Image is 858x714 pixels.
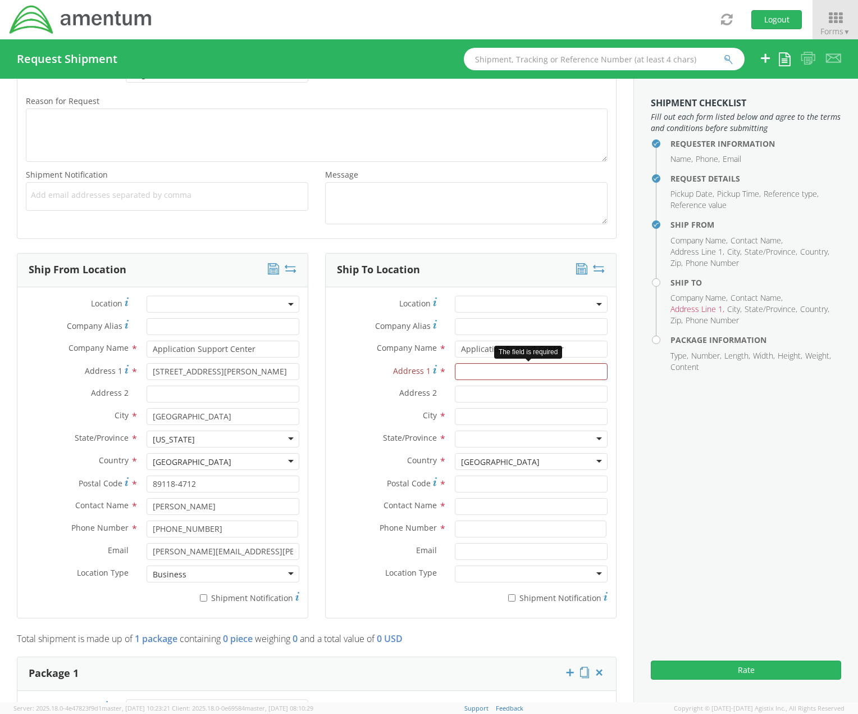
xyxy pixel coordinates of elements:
[393,365,431,376] span: Address 1
[153,457,231,468] div: [GEOGRAPHIC_DATA]
[84,702,102,712] span: Type
[17,53,117,65] h4: Request Shipment
[153,569,186,580] div: Business
[31,189,303,201] span: Add email addresses separated by comma
[455,590,608,604] label: Shipment Notification
[384,500,437,510] span: Contact Name
[745,304,797,315] li: State/Province
[17,632,617,651] p: Total shipment is made up of containing weighing and a total value of
[423,410,437,421] span: City
[91,387,129,398] span: Address 2
[670,153,693,165] li: Name
[385,567,437,578] span: Location Type
[745,246,797,257] li: State/Province
[383,432,437,443] span: State/Province
[670,350,688,361] li: Type
[686,315,739,326] li: Phone Number
[670,220,841,229] h4: Ship From
[85,365,122,376] span: Address 1
[380,522,437,533] span: Phone Number
[26,96,99,106] span: Reason for Request
[496,704,523,712] a: Feedback
[77,567,129,578] span: Location Type
[494,346,562,359] div: The field is required
[79,478,122,489] span: Postal Code
[651,98,841,109] h3: Shipment Checklist
[508,594,515,602] input: Shipment Notification
[670,278,841,287] h4: Ship To
[651,111,841,134] span: Fill out each form listed below and agree to the terms and conditions before submitting
[670,174,841,183] h4: Request Details
[731,292,783,304] li: Contact Name
[670,304,724,315] li: Address Line 1
[778,350,802,361] li: Height
[727,246,742,257] li: City
[26,169,108,180] span: Shipment Notification
[135,632,177,645] span: 1 package
[674,704,845,713] span: Copyright © [DATE]-[DATE] Agistix Inc., All Rights Reserved
[8,4,153,35] img: dyn-intl-logo-049831509241104b2a82.png
[91,298,122,309] span: Location
[464,704,489,712] a: Support
[805,350,831,361] li: Weight
[751,10,802,29] button: Logout
[651,661,841,680] button: Rate
[461,457,540,468] div: [GEOGRAPHIC_DATA]
[375,320,431,331] span: Company Alias
[387,478,431,489] span: Postal Code
[670,292,728,304] li: Company Name
[727,304,742,315] li: City
[75,432,129,443] span: State/Province
[670,139,841,148] h4: Requester Information
[416,545,437,555] span: Email
[717,188,761,200] li: Pickup Time
[731,235,783,246] li: Contact Name
[337,264,420,275] h3: Ship To Location
[102,704,170,712] span: master, [DATE] 10:23:21
[670,200,727,211] li: Reference value
[670,188,714,200] li: Pickup Date
[99,455,129,466] span: Country
[723,153,741,165] li: Email
[724,350,750,361] li: Length
[325,169,358,180] span: Message
[293,632,298,645] span: 0
[200,594,207,602] input: Shipment Notification
[670,257,683,269] li: Zip
[69,342,129,353] span: Company Name
[843,27,850,37] span: ▼
[67,320,122,331] span: Company Alias
[820,26,850,37] span: Forms
[153,434,195,445] div: [US_STATE]
[753,350,775,361] li: Width
[670,246,724,257] li: Address Line 1
[800,246,829,257] li: Country
[800,304,829,315] li: Country
[686,257,739,269] li: Phone Number
[115,410,129,421] span: City
[670,361,699,373] li: Content
[407,455,437,466] span: Country
[464,48,745,70] input: Shipment, Tracking or Reference Number (at least 4 chars)
[29,264,126,275] h3: Ship From Location
[75,500,129,510] span: Contact Name
[223,632,253,645] span: 0 piece
[399,298,431,309] span: Location
[691,350,722,361] li: Number
[29,668,79,679] h3: Package 1
[71,522,129,533] span: Phone Number
[108,545,129,555] span: Email
[670,315,683,326] li: Zip
[377,342,437,353] span: Company Name
[670,235,728,246] li: Company Name
[172,704,313,712] span: Client: 2025.18.0-0e69584
[13,704,170,712] span: Server: 2025.18.0-4e47823f9d1
[764,188,819,200] li: Reference type
[696,153,720,165] li: Phone
[147,590,299,604] label: Shipment Notification
[399,387,437,398] span: Address 2
[670,336,841,344] h4: Package Information
[245,704,313,712] span: master, [DATE] 08:10:29
[377,632,403,645] span: 0 USD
